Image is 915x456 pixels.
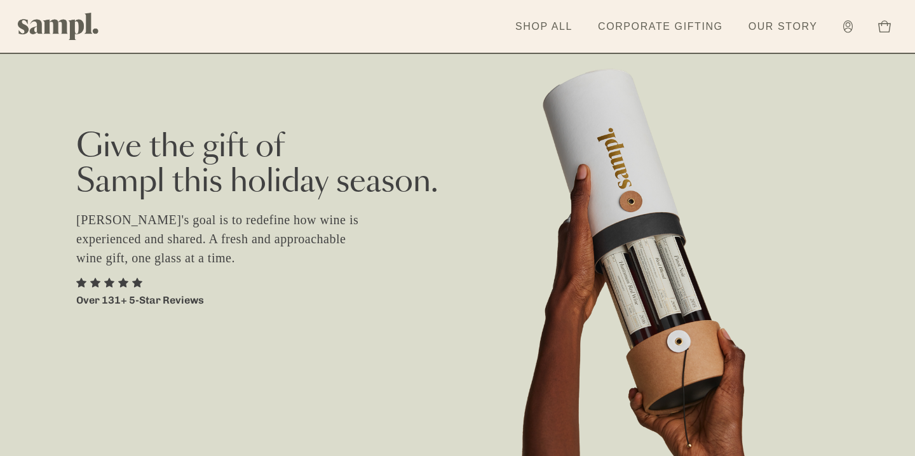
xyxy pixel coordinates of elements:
a: Shop All [509,13,579,41]
img: Sampl logo [18,13,99,40]
p: Over 131+ 5-Star Reviews [76,293,204,308]
a: Our Story [742,13,824,41]
p: [PERSON_NAME]'s goal is to redefine how wine is experienced and shared. A fresh and approachable ... [76,210,375,267]
a: Corporate Gifting [592,13,729,41]
h2: Give the gift of Sampl this holiday season. [76,130,839,200]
